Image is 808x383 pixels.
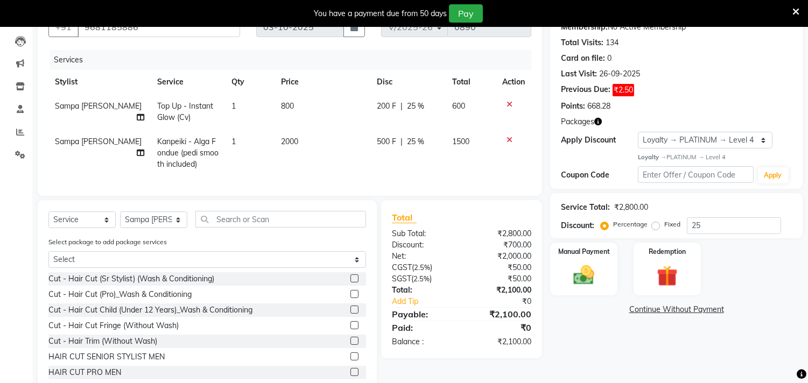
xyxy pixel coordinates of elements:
div: Total: [384,285,462,296]
span: CGST [392,263,412,272]
div: Discount: [384,239,462,251]
span: 1 [231,137,236,146]
img: _cash.svg [567,263,601,287]
label: Fixed [664,219,680,229]
div: ₹2,800.00 [614,202,648,213]
th: Disc [370,70,446,94]
div: Services [50,50,539,70]
label: Percentage [613,219,648,229]
span: 2.5% [414,263,430,272]
th: Total [446,70,496,94]
div: 134 [606,37,619,48]
div: HAIR CUT SENIOR STYLIST MEN [48,351,165,363]
div: No Active Membership [561,22,792,33]
span: 500 F [377,136,396,147]
div: Cut - Hair Cut (Pro)_Wash & Conditioning [48,289,192,300]
th: Action [496,70,531,94]
span: SGST [392,274,411,283]
span: Kanpeiki - Alga Fondue (pedi smooth included) [157,137,219,169]
th: Qty [225,70,275,94]
div: ₹2,100.00 [462,285,540,296]
div: 26-09-2025 [599,68,640,80]
span: Top Up - Instant Glow (Cv) [157,101,213,122]
div: Card on file: [561,53,605,64]
button: Pay [449,4,483,23]
a: Continue Without Payment [552,304,800,315]
div: Balance : [384,336,462,347]
div: ₹0 [475,296,540,307]
input: Search or Scan [195,211,366,228]
div: Cut - Hair Trim (Without Wash) [48,336,157,347]
span: Sampa [PERSON_NAME] [55,101,142,111]
div: Payable: [384,308,462,321]
div: Total Visits: [561,37,603,48]
div: ₹2,100.00 [462,336,540,347]
div: ( ) [384,273,462,285]
div: ₹2,000.00 [462,251,540,262]
span: | [401,101,403,112]
label: Select package to add package services [48,237,167,247]
div: 668.28 [587,101,610,112]
div: Net: [384,251,462,262]
span: 25 % [407,101,424,112]
span: ₹2.50 [613,84,634,96]
span: Packages [561,116,594,127]
label: Manual Payment [558,247,610,257]
span: 2000 [281,137,298,146]
img: _gift.svg [650,263,684,289]
span: Sampa [PERSON_NAME] [55,137,142,146]
span: 1 [231,101,236,111]
div: Apply Discount [561,134,638,146]
div: 0 [607,53,612,64]
span: | [401,136,403,147]
th: Stylist [48,70,151,94]
span: 200 F [377,101,396,112]
th: Service [151,70,225,94]
div: Discount: [561,220,594,231]
div: Cut - Hair Cut Fringe (Without Wash) [48,320,179,331]
span: 800 [281,101,294,111]
input: Enter Offer / Coupon Code [638,166,753,183]
span: 25 % [407,136,424,147]
div: Coupon Code [561,169,638,181]
div: ₹2,100.00 [462,308,540,321]
div: Points: [561,101,585,112]
button: +91 [48,17,79,37]
div: You have a payment due from 50 days [314,8,447,19]
div: ₹700.00 [462,239,540,251]
div: ₹50.00 [462,273,540,285]
div: Membership: [561,22,608,33]
span: 1500 [452,137,469,146]
div: ( ) [384,262,462,273]
div: Sub Total: [384,228,462,239]
div: Previous Due: [561,84,610,96]
div: ₹2,800.00 [462,228,540,239]
a: Add Tip [384,296,475,307]
span: 600 [452,101,465,111]
div: Service Total: [561,202,610,213]
div: Cut - Hair Cut (Sr Stylist) (Wash & Conditioning) [48,273,214,285]
div: HAIR CUT PRO MEN [48,367,121,378]
input: Search by Name/Mobile/Email/Code [78,17,240,37]
div: ₹50.00 [462,262,540,273]
th: Price [275,70,370,94]
button: Apply [758,167,789,183]
div: ₹0 [462,321,540,334]
div: Cut - Hair Cut Child (Under 12 Years)_Wash & Conditioning [48,304,252,316]
div: Last Visit: [561,68,597,80]
strong: Loyalty → [638,153,666,161]
div: PLATINUM → Level 4 [638,153,792,162]
span: Total [392,212,417,223]
div: Paid: [384,321,462,334]
label: Redemption [649,247,686,257]
span: 2.5% [413,274,430,283]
